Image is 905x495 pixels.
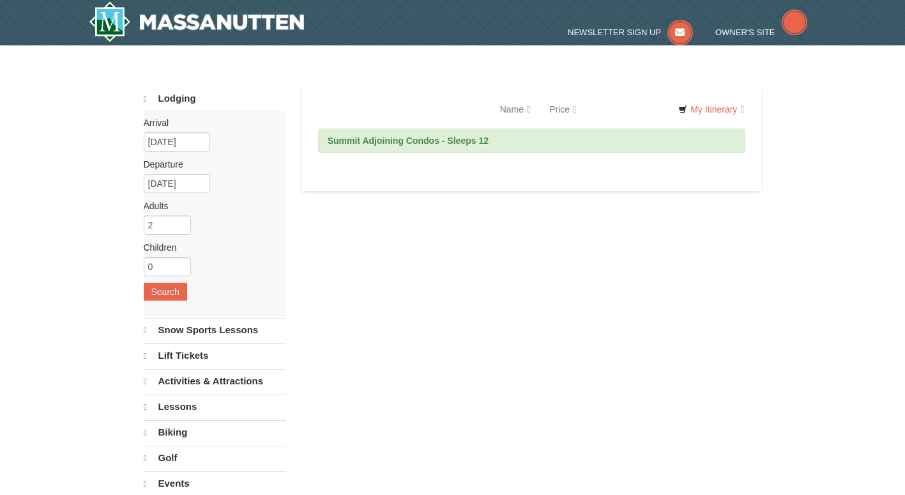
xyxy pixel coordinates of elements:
span: Newsletter Sign Up [568,27,661,37]
label: Adults [144,200,277,212]
strong: Summit Adjoining Condos - Sleeps 12 [328,136,489,146]
a: Lift Tickets [144,343,286,368]
a: Name [491,97,540,122]
label: Arrival [144,116,277,129]
a: Lodging [144,87,286,111]
button: Search [144,283,187,301]
a: Newsletter Sign Up [568,27,693,37]
label: Departure [144,158,277,171]
a: Golf [144,446,286,470]
a: Snow Sports Lessons [144,318,286,342]
span: Owner's Site [715,27,775,37]
a: Biking [144,420,286,444]
img: Massanutten Resort Logo [89,1,305,42]
a: Price [540,97,586,122]
a: Massanutten Resort [89,1,305,42]
a: Activities & Attractions [144,369,286,393]
a: Lessons [144,395,286,419]
label: Children [144,241,277,254]
a: My Itinerary [670,100,752,119]
a: Owner's Site [715,27,807,37]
